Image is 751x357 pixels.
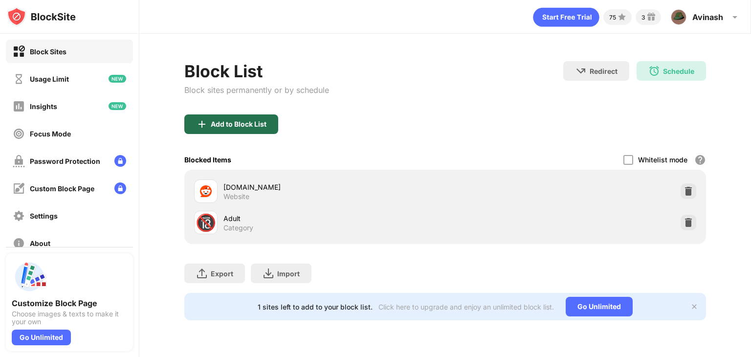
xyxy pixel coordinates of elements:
[114,182,126,194] img: lock-menu.svg
[184,61,329,81] div: Block List
[13,100,25,112] img: insights-off.svg
[30,212,58,220] div: Settings
[12,298,127,308] div: Customize Block Page
[609,14,616,21] div: 75
[671,9,686,25] img: ACg8ocJlOULAORCRU5Zy5ZKAfvZoQ60_0m5-7v7_akxs1fkIlg-a4v0=s96-c
[30,239,50,247] div: About
[30,102,57,111] div: Insights
[13,155,25,167] img: password-protection-off.svg
[690,303,698,311] img: x-button.svg
[13,73,25,85] img: time-usage-off.svg
[30,75,69,83] div: Usage Limit
[30,130,71,138] div: Focus Mode
[645,11,657,23] img: reward-small.svg
[258,303,373,311] div: 1 sites left to add to your block list.
[184,85,329,95] div: Block sites permanently or by schedule
[114,155,126,167] img: lock-menu.svg
[30,184,94,193] div: Custom Block Page
[566,297,633,316] div: Go Unlimited
[223,182,445,192] div: [DOMAIN_NAME]
[13,210,25,222] img: settings-off.svg
[590,67,618,75] div: Redirect
[109,75,126,83] img: new-icon.svg
[30,47,66,56] div: Block Sites
[12,310,127,326] div: Choose images & texts to make it your own
[641,14,645,21] div: 3
[616,11,628,23] img: points-small.svg
[638,156,687,164] div: Whitelist mode
[211,269,233,278] div: Export
[277,269,300,278] div: Import
[13,128,25,140] img: focus-off.svg
[223,192,249,201] div: Website
[223,213,445,223] div: Adult
[7,7,76,26] img: logo-blocksite.svg
[12,259,47,294] img: push-custom-page.svg
[13,45,25,58] img: block-on.svg
[378,303,554,311] div: Click here to upgrade and enjoy an unlimited block list.
[223,223,253,232] div: Category
[533,7,599,27] div: animation
[13,237,25,249] img: about-off.svg
[13,182,25,195] img: customize-block-page-off.svg
[196,213,216,233] div: 🔞
[211,120,266,128] div: Add to Block List
[184,156,231,164] div: Blocked Items
[200,185,212,197] img: favicons
[692,12,723,22] div: Avinash
[663,67,694,75] div: Schedule
[12,330,71,345] div: Go Unlimited
[30,157,100,165] div: Password Protection
[109,102,126,110] img: new-icon.svg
